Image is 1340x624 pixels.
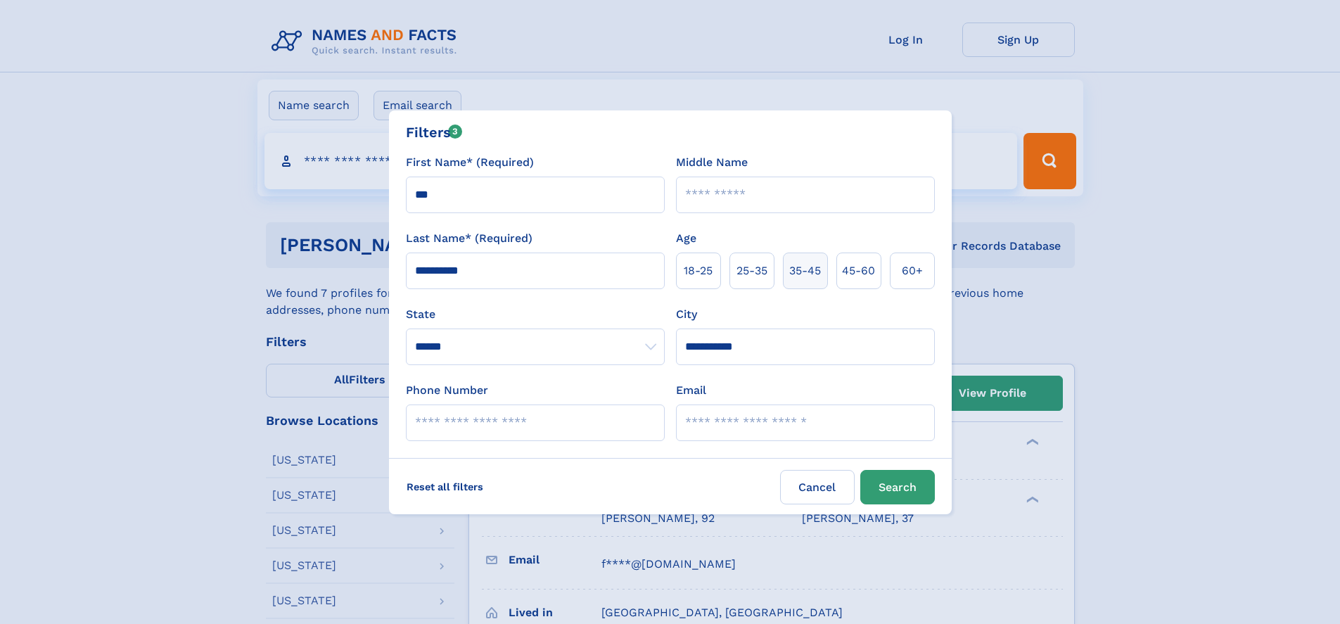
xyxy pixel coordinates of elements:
[842,262,875,279] span: 45‑60
[684,262,713,279] span: 18‑25
[860,470,935,504] button: Search
[406,306,665,323] label: State
[676,382,706,399] label: Email
[397,470,492,504] label: Reset all filters
[780,470,855,504] label: Cancel
[406,382,488,399] label: Phone Number
[676,230,696,247] label: Age
[406,154,534,171] label: First Name* (Required)
[406,230,532,247] label: Last Name* (Required)
[789,262,821,279] span: 35‑45
[676,154,748,171] label: Middle Name
[676,306,697,323] label: City
[902,262,923,279] span: 60+
[736,262,767,279] span: 25‑35
[406,122,463,143] div: Filters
